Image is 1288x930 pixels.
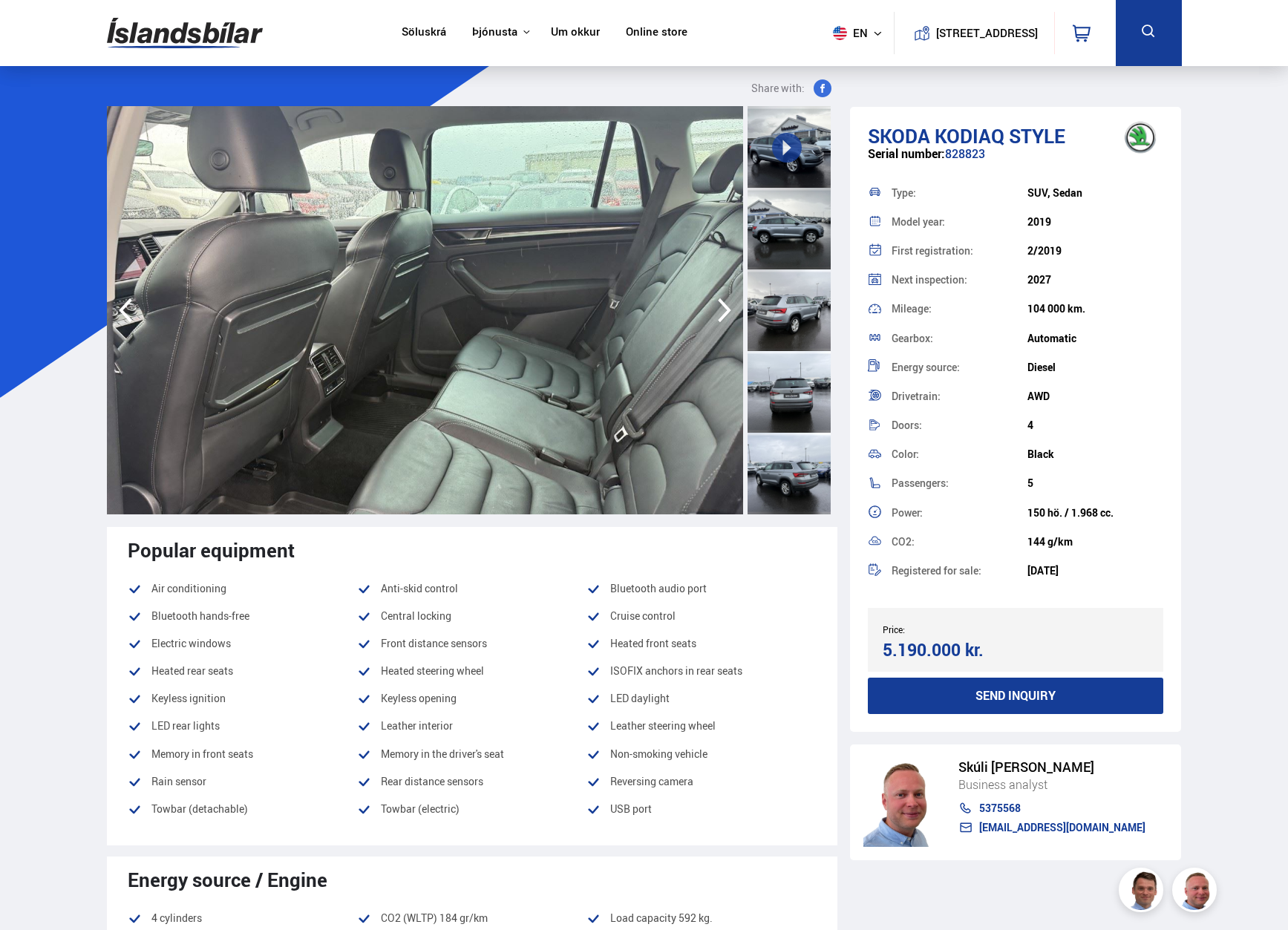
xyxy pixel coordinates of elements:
[128,580,357,597] li: Air conditioning
[1027,477,1163,489] div: 5
[892,508,1027,518] div: Power:
[357,717,586,735] li: Leather interior
[892,217,1027,227] div: Model year:
[1027,419,1163,431] div: 4
[892,391,1027,402] div: Drivetrain:
[472,25,517,39] button: Þjónusta
[1027,274,1163,286] div: 2027
[626,25,687,41] a: Online store
[107,106,743,514] img: 3046832.jpeg
[357,662,586,680] li: Heated steering wheel
[128,773,357,790] li: Rain sensor
[958,759,1145,775] div: Skúli [PERSON_NAME]
[586,800,816,828] li: USB port
[586,745,816,763] li: Non-smoking vehicle
[827,11,894,55] button: en
[1027,390,1163,402] div: AWD
[1174,870,1219,914] img: siFngHWaQ9KaOqBr.png
[863,758,944,847] img: siFngHWaQ9KaOqBr.png
[1027,245,1163,257] div: 2/2019
[892,420,1027,430] div: Doors:
[1027,361,1163,373] div: Diesel
[935,122,1065,149] span: Kodiaq STYLE
[357,635,586,652] li: Front distance sensors
[586,580,816,597] li: Bluetooth audio port
[586,773,816,790] li: Reversing camera
[1121,870,1166,914] img: FbJEzSuNWCJXmdc-.webp
[586,662,816,680] li: ISOFIX anchors in rear seats
[868,147,1164,176] div: 828823
[586,909,816,927] li: Load capacity 592 kg.
[402,25,446,41] a: Söluskrá
[868,122,930,149] span: Skoda
[128,662,357,680] li: Heated rear seats
[751,79,805,97] span: Share with:
[357,745,586,763] li: Memory in the driver's seat
[128,868,817,891] div: Energy source / Engine
[128,690,357,707] li: Keyless ignition
[1027,565,1163,577] div: [DATE]
[892,275,1027,285] div: Next inspection:
[1027,303,1163,315] div: 104 000 km.
[1027,187,1163,199] div: SUV, Sedan
[128,717,357,735] li: LED rear lights
[958,802,1145,814] a: 5375568
[892,478,1027,488] div: Passengers:
[357,607,586,625] li: Central locking
[958,775,1145,794] div: Business analyst
[586,635,816,652] li: Heated front seats
[586,717,816,735] li: Leather steering wheel
[892,188,1027,198] div: Type:
[1027,216,1163,228] div: 2019
[883,640,1011,660] div: 5.190.000 kr.
[892,333,1027,344] div: Gearbox:
[128,909,357,927] li: 4 cylinders
[902,12,1046,54] a: [STREET_ADDRESS]
[357,773,586,790] li: Rear distance sensors
[357,909,586,927] li: CO2 (WLTP) 184 gr/km
[827,26,864,40] span: en
[1111,114,1170,160] img: brand logo
[892,566,1027,576] div: Registered for sale:
[586,690,816,707] li: LED daylight
[107,9,263,57] img: G0Ugv5HjCgRt.svg
[357,580,586,597] li: Anti-skid control
[357,800,586,818] li: Towbar (electric)
[833,26,847,40] img: svg+xml;base64,PHN2ZyB4bWxucz0iaHR0cDovL3d3dy53My5vcmcvMjAwMC9zdmciIHdpZHRoPSI1MTIiIGhlaWdodD0iNT...
[883,624,1016,635] div: Price:
[128,635,357,652] li: Electric windows
[892,246,1027,256] div: First registration:
[586,607,816,625] li: Cruise control
[942,27,1033,39] button: [STREET_ADDRESS]
[551,25,600,41] a: Um okkur
[128,607,357,625] li: Bluetooth hands-free
[1027,536,1163,548] div: 144 g/km
[357,690,586,707] li: Keyless opening
[868,678,1164,714] button: Send inquiry
[958,822,1145,834] a: [EMAIL_ADDRESS][DOMAIN_NAME]
[1027,507,1163,519] div: 150 hö. / 1.968 cc.
[1027,448,1163,460] div: Black
[128,539,817,561] div: Popular equipment
[892,537,1027,547] div: CO2:
[892,362,1027,373] div: Energy source:
[868,145,945,162] span: Serial number:
[745,79,837,97] button: Share with:
[892,449,1027,459] div: Color:
[128,800,357,818] li: Towbar (detachable)
[892,304,1027,314] div: Mileage:
[128,745,357,763] li: Memory in front seats
[1027,333,1163,344] div: Automatic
